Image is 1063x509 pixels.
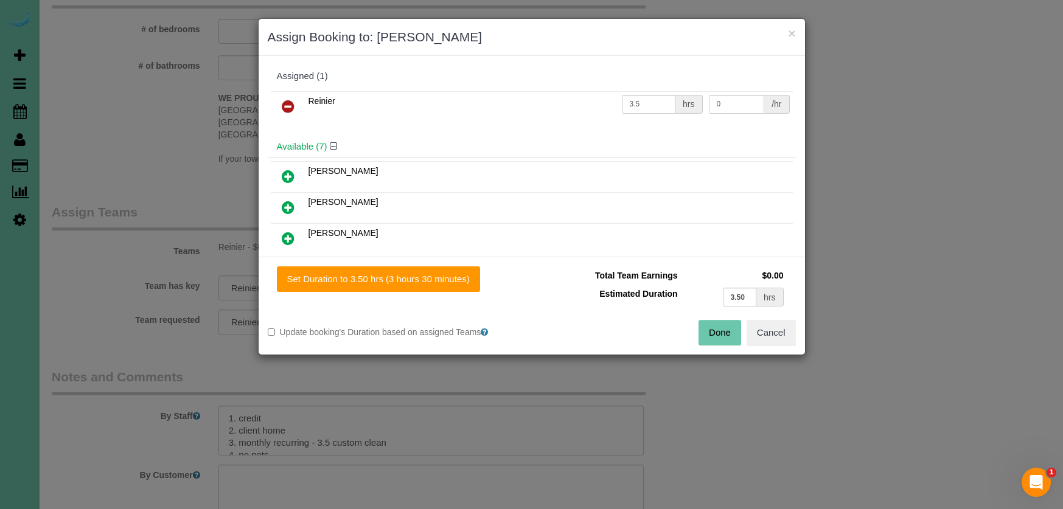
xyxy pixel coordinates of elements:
span: Estimated Duration [599,289,677,299]
h3: Assign Booking to: [PERSON_NAME] [268,28,796,46]
div: /hr [764,95,789,114]
div: hrs [675,95,702,114]
input: Update booking's Duration based on assigned Teams [268,328,275,336]
h4: Available (7) [277,142,787,152]
span: [PERSON_NAME] [308,197,378,207]
div: hrs [756,288,783,306]
label: Update booking's Duration based on assigned Teams [268,326,523,338]
span: [PERSON_NAME] [308,228,378,238]
td: $0.00 [681,266,787,285]
span: Reinier [308,96,335,106]
span: 1 [1047,468,1056,477]
button: Cancel [747,320,796,345]
iframe: Intercom live chat [1022,468,1051,497]
td: Total Team Earnings [541,266,681,285]
button: × [788,27,795,40]
button: Done [699,320,741,345]
div: Assigned (1) [277,71,787,81]
span: [PERSON_NAME] [308,166,378,176]
button: Set Duration to 3.50 hrs (3 hours 30 minutes) [277,266,480,292]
